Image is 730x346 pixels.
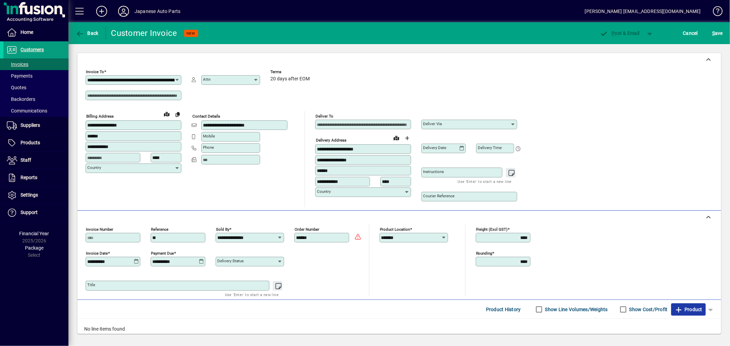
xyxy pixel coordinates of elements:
a: Quotes [3,82,68,93]
mat-label: Payment due [151,251,174,256]
button: Back [74,27,100,39]
a: Communications [3,105,68,117]
mat-label: Freight (excl GST) [476,227,508,232]
div: Customer Invoice [111,28,177,39]
mat-label: Phone [203,145,214,150]
label: Show Line Volumes/Weights [544,306,608,313]
mat-label: Delivery time [478,145,502,150]
span: Financial Year [20,231,49,236]
a: Support [3,204,68,221]
span: Products [21,140,40,145]
button: Copy to Delivery address [172,109,183,120]
span: Communications [7,108,47,114]
a: View on map [391,132,402,143]
span: Customers [21,47,44,52]
span: Payments [7,73,33,79]
span: Product [675,304,702,315]
a: Backorders [3,93,68,105]
span: Back [76,30,99,36]
span: 20 days after EOM [270,76,310,82]
mat-label: Invoice date [86,251,108,256]
mat-label: Product location [380,227,410,232]
mat-label: Deliver To [316,114,333,119]
span: ave [712,28,723,39]
span: NEW [187,31,195,36]
span: Quotes [7,85,26,90]
mat-label: Reference [151,227,168,232]
mat-label: Deliver via [423,121,442,126]
span: Settings [21,192,38,198]
mat-label: Title [87,282,95,287]
span: ost & Email [600,30,640,36]
span: Package [25,245,43,251]
span: Terms [270,70,311,74]
a: Knowledge Base [708,1,721,24]
span: Backorders [7,96,35,102]
a: Payments [3,70,68,82]
a: Staff [3,152,68,169]
mat-hint: Use 'Enter' to start a new line [225,291,279,298]
span: Suppliers [21,122,40,128]
label: Show Cost/Profit [628,306,668,313]
span: Home [21,29,33,35]
span: Cancel [683,28,698,39]
mat-label: Country [317,189,331,194]
span: Invoices [7,62,28,67]
span: Product History [486,304,521,315]
a: Products [3,134,68,151]
mat-label: Country [87,165,101,170]
a: Suppliers [3,117,68,134]
mat-label: Order number [295,227,319,232]
mat-label: Courier Reference [423,194,454,198]
mat-label: Delivery status [217,258,244,263]
mat-label: Invoice number [86,227,113,232]
mat-label: Rounding [476,251,492,256]
a: Invoices [3,58,68,70]
button: Product [671,303,706,316]
span: S [712,30,715,36]
a: View on map [161,108,172,119]
mat-label: Invoice To [86,69,104,74]
mat-label: Sold by [216,227,229,232]
mat-label: Attn [203,77,210,82]
mat-label: Delivery date [423,145,446,150]
button: Profile [113,5,135,17]
a: Settings [3,187,68,204]
button: Product History [483,303,524,316]
span: P [612,30,615,36]
span: Support [21,210,38,215]
a: Home [3,24,68,41]
mat-hint: Use 'Enter' to start a new line [458,177,512,185]
mat-label: Mobile [203,134,215,138]
button: Post & Email [597,27,643,39]
button: Add [91,5,113,17]
button: Cancel [681,27,700,39]
span: Reports [21,175,37,180]
div: [PERSON_NAME] [EMAIL_ADDRESS][DOMAIN_NAME] [585,6,701,17]
span: Staff [21,157,31,163]
a: Reports [3,169,68,186]
button: Save [710,27,725,39]
mat-label: Instructions [423,169,444,174]
div: Japanese Auto Parts [135,6,180,17]
button: Choose address [402,133,413,144]
app-page-header-button: Back [68,27,106,39]
div: No line items found [77,319,721,340]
